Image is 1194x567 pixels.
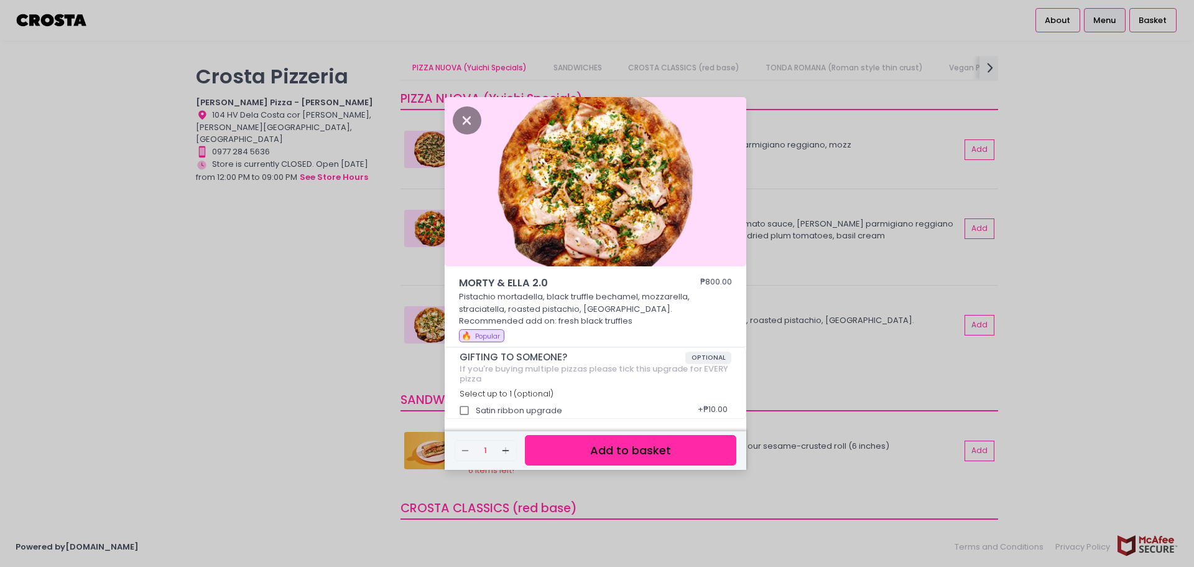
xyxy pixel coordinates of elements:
div: + ₱10.00 [693,399,731,423]
span: Popular [475,332,500,341]
button: Close [453,113,481,126]
span: OPTIONAL [685,352,732,364]
div: ₱800.00 [700,276,732,291]
span: MORTY & ELLA 2.0 [459,276,664,291]
p: Pistachio mortadella, black truffle bechamel, mozzarella, straciatella, roasted pistachio, [GEOGR... [459,291,733,327]
span: 🔥 [461,330,471,342]
div: If you're buying multiple pizzas please tick this upgrade for EVERY pizza [460,364,732,383]
img: MORTY & ELLA 2.0 [445,97,746,266]
span: GIFTING TO SOMEONE? [460,352,685,363]
button: Add to basket [525,435,736,466]
span: Select up to 1 (optional) [460,388,553,399]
